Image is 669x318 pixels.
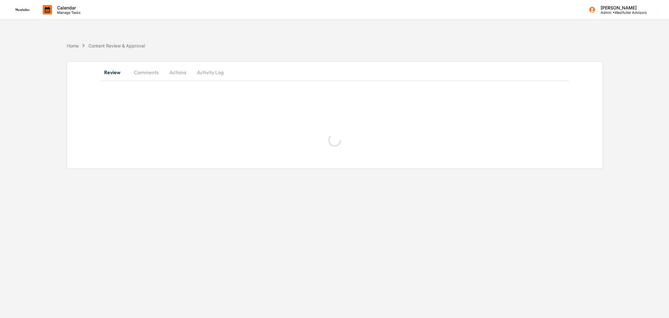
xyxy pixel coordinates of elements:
p: Admin • Westfuller Advisors [596,10,647,15]
button: Activity Log [192,65,229,80]
button: Actions [164,65,192,80]
div: Home [67,43,79,48]
p: Manage Tasks [52,10,84,15]
button: Comments [129,65,164,80]
img: logo [15,8,30,11]
div: secondary tabs example [101,65,569,80]
p: Calendar [52,5,84,10]
div: Content Review & Approval [88,43,145,48]
p: [PERSON_NAME] [596,5,647,10]
button: Review [101,65,129,80]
